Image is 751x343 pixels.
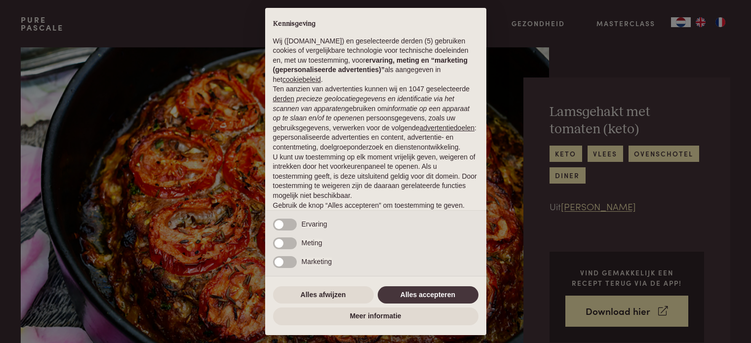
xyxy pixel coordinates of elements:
button: Meer informatie [273,307,478,325]
span: Meting [302,239,322,247]
button: Alles accepteren [378,286,478,304]
span: Ervaring [302,220,327,228]
button: derden [273,94,295,104]
p: Gebruik de knop “Alles accepteren” om toestemming te geven. Gebruik de knop “Alles afwijzen” om d... [273,201,478,230]
span: Marketing [302,258,332,266]
strong: ervaring, meting en “marketing (gepersonaliseerde advertenties)” [273,56,468,74]
p: U kunt uw toestemming op elk moment vrijelijk geven, weigeren of intrekken door het voorkeurenpan... [273,152,478,201]
em: precieze geolocatiegegevens en identificatie via het scannen van apparaten [273,95,454,113]
button: advertentiedoelen [420,123,474,133]
p: Wij ([DOMAIN_NAME]) en geselecteerde derden (5) gebruiken cookies of vergelijkbare technologie vo... [273,37,478,85]
em: informatie op een apparaat op te slaan en/of te openen [273,105,470,122]
p: Ten aanzien van advertenties kunnen wij en 1047 geselecteerde gebruiken om en persoonsgegevens, z... [273,84,478,152]
h2: Kennisgeving [273,20,478,29]
button: Alles afwijzen [273,286,374,304]
a: cookiebeleid [282,76,321,83]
